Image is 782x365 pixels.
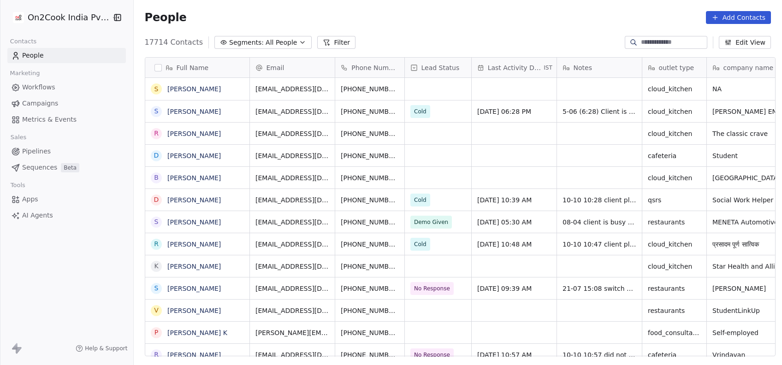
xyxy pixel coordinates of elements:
span: [PHONE_NUMBER] [341,107,399,116]
span: On2Cook India Pvt. Ltd. [28,12,109,24]
span: 08-04 client is busy he will update when he will take demo 07-04 demo planned 04-04 customer have... [563,218,636,227]
div: Email [250,58,335,77]
span: Beta [61,163,79,172]
a: Campaigns [7,96,126,111]
span: outlet type [659,63,694,72]
span: cloud_kitchen [648,173,701,182]
span: IST [544,64,552,71]
div: R [154,350,159,359]
span: [EMAIL_ADDRESS][DOMAIN_NAME] [255,240,329,249]
div: grid [145,78,250,357]
a: [PERSON_NAME] [167,85,221,93]
span: Cold [414,240,427,249]
span: Notes [574,63,592,72]
span: Workflows [22,82,55,92]
span: [EMAIL_ADDRESS][DOMAIN_NAME] [255,173,329,182]
span: [DATE] 10:57 AM [477,350,551,359]
a: [PERSON_NAME] [167,174,221,182]
div: P [154,328,158,337]
a: [PERSON_NAME] [167,130,221,137]
a: SequencesBeta [7,160,126,175]
span: [DATE] 09:39 AM [477,284,551,293]
span: Help & Support [85,345,127,352]
div: S [154,283,158,293]
span: Phone Number [351,63,398,72]
a: Help & Support [76,345,127,352]
span: cloud_kitchen [648,262,701,271]
span: Email [267,63,284,72]
span: No Response [414,284,450,293]
span: [DATE] 05:30 AM [477,218,551,227]
span: cafeteria [648,350,701,359]
span: [DATE] 10:39 AM [477,195,551,205]
div: S [154,84,158,94]
span: company name [723,63,774,72]
div: V [154,306,159,315]
div: R [154,129,159,138]
span: [EMAIL_ADDRESS][DOMAIN_NAME] [255,284,329,293]
span: Metrics & Events [22,115,77,124]
span: 10-10 10:28 client planning to open cloud kitchen [DATE] [563,195,636,205]
span: food_consultants [648,328,701,337]
div: D [154,151,159,160]
span: Demo Given [414,218,448,227]
span: [EMAIL_ADDRESS][DOMAIN_NAME] [255,151,329,160]
a: Pipelines [7,144,126,159]
button: Edit View [719,36,771,49]
a: [PERSON_NAME] [167,108,221,115]
a: Apps [7,192,126,207]
span: [EMAIL_ADDRESS][DOMAIN_NAME] [255,306,329,315]
span: Sequences [22,163,57,172]
span: [EMAIL_ADDRESS][DOMAIN_NAME] [255,84,329,94]
div: Phone Number [335,58,404,77]
a: [PERSON_NAME] [167,218,221,226]
span: [PHONE_NUMBER] [341,151,399,160]
span: 10-10 10:47 client planning for cloud kitchen in next year asked basic details of device take 7 m... [563,240,636,249]
span: No Response [414,350,450,359]
a: [PERSON_NAME] [167,307,221,314]
span: Marketing [6,66,44,80]
span: [PHONE_NUMBER] [341,350,399,359]
span: restaurants [648,284,701,293]
span: Tools [6,178,29,192]
span: All People [266,38,297,47]
span: Last Activity Date [488,63,542,72]
span: 5-06 (6:28) Client is not interested his requirement fulfilled from local market [563,107,636,116]
a: People [7,48,126,63]
span: [PERSON_NAME][EMAIL_ADDRESS][DOMAIN_NAME] [255,328,329,337]
div: Full Name [145,58,249,77]
span: cafeteria [648,151,701,160]
span: cloud_kitchen [648,240,701,249]
a: Metrics & Events [7,112,126,127]
span: [PHONE_NUMBER] [341,306,399,315]
span: Lead Status [421,63,460,72]
span: qsrs [648,195,701,205]
span: People [22,51,44,60]
span: Segments: [229,38,264,47]
span: Contacts [6,35,41,48]
button: On2Cook India Pvt. Ltd. [11,10,105,25]
span: [PHONE_NUMBER] [341,284,399,293]
span: cloud_kitchen [648,107,701,116]
span: cloud_kitchen [648,84,701,94]
span: [PHONE_NUMBER] [341,195,399,205]
a: [PERSON_NAME] [167,351,221,359]
div: D [154,195,159,205]
div: Notes [557,58,642,77]
span: Cold [414,107,427,116]
span: [EMAIL_ADDRESS][DOMAIN_NAME] [255,107,329,116]
span: People [145,11,187,24]
div: S [154,217,158,227]
div: B [154,173,159,182]
button: Filter [317,36,355,49]
span: [EMAIL_ADDRESS][DOMAIN_NAME] [255,262,329,271]
a: [PERSON_NAME] [167,241,221,248]
span: cloud_kitchen [648,129,701,138]
span: [PHONE_NUMBER] [341,262,399,271]
span: 21-07 15:08 switch off WA sent [563,284,636,293]
span: Campaigns [22,99,58,108]
span: restaurants [648,218,701,227]
a: [PERSON_NAME] [167,263,221,270]
span: [EMAIL_ADDRESS][DOMAIN_NAME] [255,129,329,138]
a: [PERSON_NAME] [167,152,221,159]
